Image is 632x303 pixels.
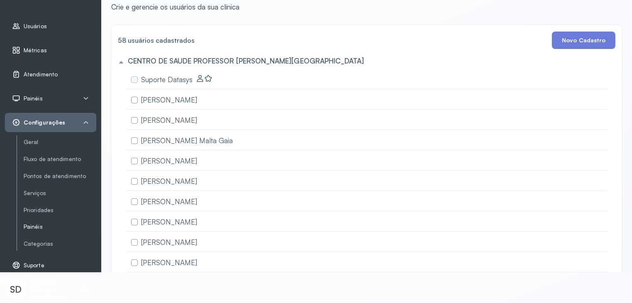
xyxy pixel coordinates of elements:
[24,154,96,164] a: Fluxo de atendimento
[24,171,96,181] a: Pontos de atendimento
[141,116,197,125] span: [PERSON_NAME]
[141,136,233,145] span: [PERSON_NAME] Malta Gaia
[24,188,96,198] a: Serviços
[24,139,96,146] a: Geral
[141,238,197,247] span: [PERSON_NAME]
[141,95,197,104] span: [PERSON_NAME]
[24,137,96,147] a: Geral
[141,177,197,186] span: [PERSON_NAME]
[24,222,96,232] a: Painéis
[24,205,96,215] a: Prioridades
[24,47,47,54] span: Métricas
[141,75,193,84] span: Suporte Datasys
[24,190,96,197] a: Serviços
[141,197,197,206] span: [PERSON_NAME]
[12,22,89,30] a: Usuários
[24,23,47,30] span: Usuários
[30,278,73,294] p: Suporte Datasys
[111,2,273,11] div: Crie e gerencie os usuários da sua clínica
[24,71,58,78] span: Atendimento
[24,239,96,249] a: Categorias
[24,156,96,163] a: Fluxo de atendimento
[24,240,96,247] a: Categorias
[24,119,65,126] span: Configurações
[141,217,197,226] span: [PERSON_NAME]
[24,173,96,180] a: Pontos de atendimento
[24,262,44,269] span: Suporte
[24,207,96,214] a: Prioridades
[141,258,197,267] span: [PERSON_NAME]
[128,56,364,65] h5: CENTRO DE SAUDE PROFESSOR [PERSON_NAME][GEOGRAPHIC_DATA]
[30,294,73,301] p: Administrador
[141,156,197,165] span: [PERSON_NAME]
[12,46,89,54] a: Métricas
[24,95,43,102] span: Painéis
[552,32,615,49] button: Novo Cadastro
[118,34,195,46] h4: 58 usuários cadastrados
[12,70,89,78] a: Atendimento
[24,223,96,230] a: Painéis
